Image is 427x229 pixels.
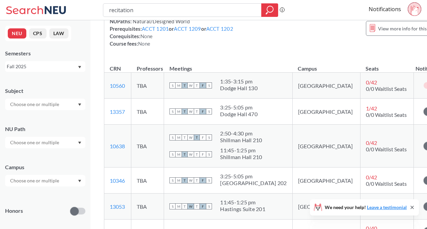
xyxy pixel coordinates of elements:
[220,199,265,206] div: 11:45 - 1:25 pm
[169,108,176,114] span: S
[366,105,377,111] span: 1 / 42
[366,146,407,152] span: 0/0 Waitlist Seats
[292,58,360,73] th: Campus
[78,180,81,182] svg: Dropdown arrow
[194,82,200,88] span: T
[200,82,206,88] span: F
[292,194,360,220] td: [GEOGRAPHIC_DATA]
[176,108,182,114] span: M
[5,175,85,186] div: Dropdown arrow
[5,163,85,171] div: Campus
[5,87,85,95] div: Subject
[182,203,188,209] span: T
[194,134,200,141] span: T
[188,151,194,157] span: W
[366,111,407,118] span: 0/0 Waitlist Seats
[325,205,407,210] span: We need your help!
[142,26,169,32] a: ACCT 1201
[200,151,206,157] span: F
[169,177,176,183] span: S
[220,85,258,92] div: Dodge Hall 130
[176,151,182,157] span: M
[188,134,194,141] span: W
[220,104,258,111] div: 3:25 - 5:05 pm
[131,99,164,125] td: TBA
[78,103,81,106] svg: Dropdown arrow
[182,82,188,88] span: T
[110,203,125,210] a: 13053
[176,134,182,141] span: M
[206,26,233,32] a: ACCT 1202
[164,58,292,73] th: Meetings
[206,134,212,141] span: S
[188,177,194,183] span: W
[220,78,258,85] div: 1:35 - 3:15 pm
[176,82,182,88] span: M
[5,207,23,215] p: Honors
[176,203,182,209] span: M
[169,134,176,141] span: S
[261,3,278,17] div: magnifying glass
[5,137,85,148] div: Dropdown arrow
[366,180,407,187] span: 0/0 Waitlist Seats
[206,203,212,209] span: S
[366,79,377,85] span: 0 / 42
[78,66,81,69] svg: Dropdown arrow
[220,173,287,180] div: 3:25 - 5:05 pm
[8,28,26,39] button: NEU
[188,108,194,114] span: W
[169,203,176,209] span: S
[188,82,194,88] span: W
[7,177,63,185] input: Choose one or multiple
[292,125,360,168] td: [GEOGRAPHIC_DATA]
[194,177,200,183] span: T
[182,134,188,141] span: T
[78,142,81,144] svg: Dropdown arrow
[194,108,200,114] span: T
[108,4,257,16] input: Class, professor, course number, "phrase"
[367,204,407,210] a: Leave a testimonial
[29,28,47,39] button: CPS
[110,65,121,72] div: CRN
[110,177,125,184] a: 10346
[200,108,206,114] span: F
[220,137,262,144] div: Shillman Hall 210
[220,206,265,212] div: Hastings Suite 201
[188,203,194,209] span: W
[131,168,164,194] td: TBA
[7,63,77,70] div: Fall 2025
[194,151,200,157] span: T
[169,82,176,88] span: S
[140,33,153,39] span: None
[292,168,360,194] td: [GEOGRAPHIC_DATA]
[5,61,85,72] div: Fall 2025Dropdown arrow
[138,41,150,47] span: None
[182,108,188,114] span: T
[200,203,206,209] span: F
[182,151,188,157] span: T
[369,5,401,13] a: Notifications
[220,130,262,137] div: 2:50 - 4:30 pm
[266,5,274,15] svg: magnifying glass
[220,180,287,186] div: [GEOGRAPHIC_DATA] 202
[131,73,164,99] td: TBA
[194,203,200,209] span: T
[7,138,63,147] input: Choose one or multiple
[220,147,262,154] div: 11:45 - 1:25 pm
[5,125,85,133] div: NU Path
[131,194,164,220] td: TBA
[366,139,377,146] span: 0 / 42
[206,82,212,88] span: S
[206,151,212,157] span: S
[206,108,212,114] span: S
[182,177,188,183] span: T
[110,18,233,47] div: NUPaths: Prerequisites: or or Corequisites: Course fees:
[292,73,360,99] td: [GEOGRAPHIC_DATA]
[174,26,201,32] a: ACCT 1209
[366,85,407,92] span: 0/0 Waitlist Seats
[131,125,164,168] td: TBA
[292,99,360,125] td: [GEOGRAPHIC_DATA]
[366,174,377,180] span: 0 / 42
[206,177,212,183] span: S
[200,177,206,183] span: F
